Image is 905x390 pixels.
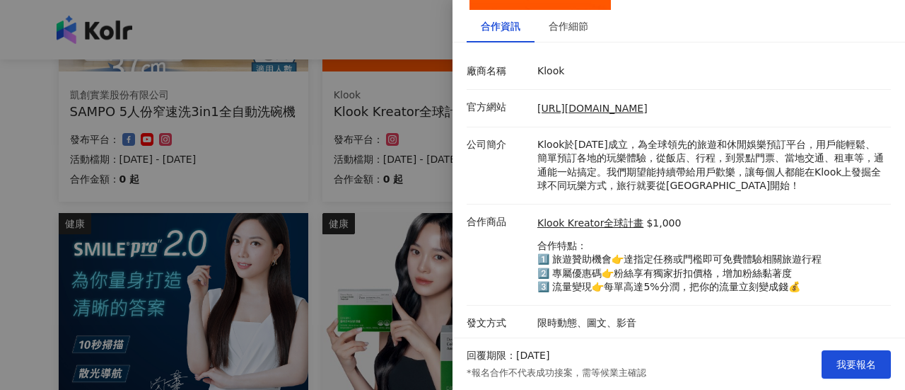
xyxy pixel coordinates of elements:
p: *報名合作不代表成功接案，需等候業主確認 [467,367,646,379]
span: 我要報名 [836,359,876,370]
p: 公司簡介 [467,138,530,152]
p: 合作特點： 1️⃣ 旅遊贊助機會👉達指定任務或門檻即可免費體驗相關旅遊行程 2️⃣ 專屬優惠碼👉粉絲享有獨家折扣價格，增加粉絲黏著度 3️⃣ 流量變現👉每單高達5%分潤，把你的流量立刻變成錢💰 [537,239,822,294]
p: 廠商名稱 [467,64,530,79]
p: Klook於[DATE]成立，為全球領先的旅遊和休閒娛樂預訂平台，用戶能輕鬆、簡單預訂各地的玩樂體驗，從飯店、行程，到景點門票、當地交通、租車等，通通能一站搞定。我們期望能持續帶給用戶歡樂，讓每... [537,138,884,193]
p: 回覆期限：[DATE] [467,349,549,363]
div: 合作資訊 [481,18,520,34]
div: 合作細節 [549,18,588,34]
button: 我要報名 [822,350,891,379]
p: 限時動態、圖文、影音 [537,316,884,331]
p: 合作商品 [467,215,530,229]
p: Klook [537,64,884,79]
a: Klook Kreator全球計畫 [537,217,643,231]
p: 發文方式 [467,316,530,331]
a: [URL][DOMAIN_NAME] [537,103,648,114]
p: 官方網站 [467,101,530,115]
p: $1,000 [646,217,681,231]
